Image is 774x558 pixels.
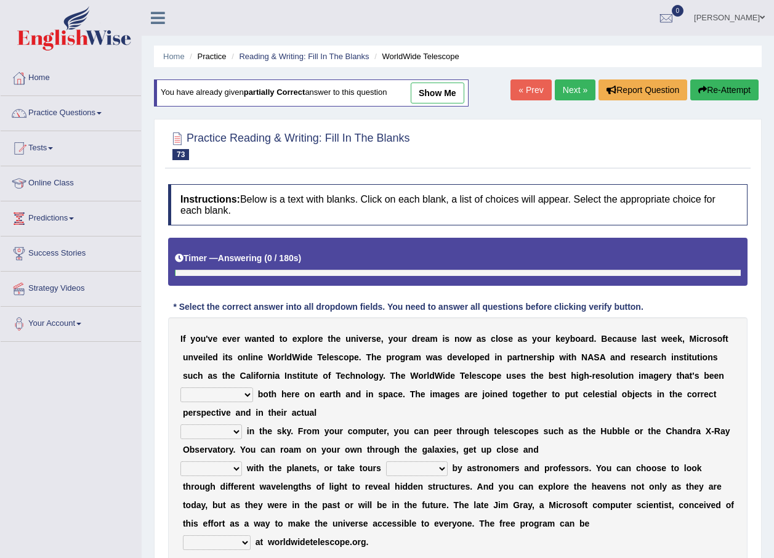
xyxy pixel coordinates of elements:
b: t [531,371,534,381]
b: n [454,334,460,344]
b: o [344,352,349,362]
b: r [424,371,427,381]
b: e [528,352,533,362]
b: e [292,334,297,344]
b: Instructions: [180,194,240,204]
a: « Prev [510,79,551,100]
a: Your Account [1,307,141,338]
b: a [518,334,523,344]
b: s [292,371,297,381]
b: i [356,334,358,344]
b: r [547,334,550,344]
b: r [653,352,656,362]
b: T [366,352,371,362]
span: 73 [172,149,189,160]
b: o [368,371,374,381]
li: WorldWide Telescope [371,51,459,62]
b: e [329,352,334,362]
b: a [648,352,653,362]
b: T [390,371,396,381]
b: b [570,334,576,344]
b: o [460,334,466,344]
b: w [426,352,433,362]
b: n [497,352,502,362]
b: l [469,371,472,381]
b: W [435,371,443,381]
b: s [521,371,526,381]
b: h [661,352,667,362]
b: w [245,334,252,344]
b: o [717,334,723,344]
b: o [276,352,281,362]
b: e [634,352,639,362]
b: a [581,334,586,344]
div: * Select the correct answer into all dropdown fields. You need to answer all questions before cli... [168,301,648,314]
b: s [712,334,717,344]
b: a [252,334,257,344]
b: e [668,334,673,344]
b: v [227,334,232,344]
b: n [188,352,193,362]
b: s [627,334,632,344]
b: o [310,334,315,344]
b: l [427,371,429,381]
b: x [297,334,302,344]
b: l [251,371,254,381]
b: u [188,371,193,381]
b: d [302,352,308,362]
b: i [442,334,445,344]
b: e [363,334,368,344]
b: h [542,352,547,362]
b: t [683,352,687,362]
b: l [496,334,498,344]
b: y [190,334,195,344]
b: e [222,334,227,344]
b: l [467,352,469,362]
b: e [480,352,485,362]
b: v [208,334,213,344]
b: d [485,352,490,362]
b: e [401,371,406,381]
b: e [318,334,323,344]
b: n [243,352,248,362]
b: i [443,371,445,381]
b: a [610,352,615,362]
b: w [661,334,668,344]
b: o [703,352,708,362]
b: e [232,334,237,344]
b: r [236,334,240,344]
b: . [594,334,597,344]
b: . [383,371,385,381]
h2: Practice Reading & Writing: Fill In The Blanks [168,129,410,160]
b: u [691,352,697,362]
b: c [612,334,617,344]
b: s [477,371,482,381]
b: u [542,334,547,344]
b: partially correct [244,88,305,97]
span: 0 [672,5,684,17]
b: W [268,352,276,362]
b: u [622,334,627,344]
b: h [371,352,377,362]
b: e [632,334,637,344]
b: w [559,352,566,362]
b: I [284,371,287,381]
b: s [371,334,376,344]
b: W [292,352,300,362]
b: o [537,334,542,344]
b: h [395,371,401,381]
b: r [368,334,371,344]
b: t [280,334,283,344]
b: n [256,334,262,344]
b: e [258,352,263,362]
b: n [707,352,713,362]
b: l [327,352,329,362]
b: p [507,352,512,362]
b: a [208,371,212,381]
a: show me [411,83,464,103]
b: e [230,371,235,381]
b: s [512,371,517,381]
a: Online Class [1,166,141,197]
b: o [707,334,712,344]
b: ' [206,334,208,344]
